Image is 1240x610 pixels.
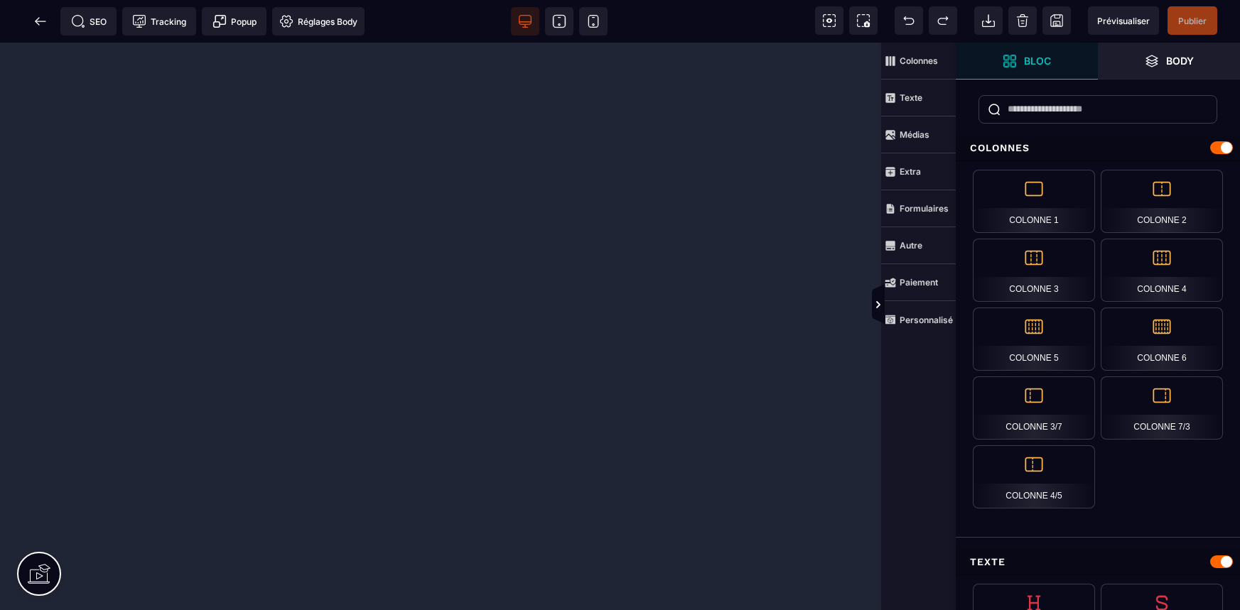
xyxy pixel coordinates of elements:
span: Extra [881,153,956,190]
div: Colonne 1 [973,170,1095,233]
strong: Bloc [1024,55,1051,66]
span: Autre [881,227,956,264]
div: Texte [956,549,1240,575]
strong: Colonnes [900,55,938,66]
strong: Extra [900,166,921,177]
div: Colonne 6 [1101,307,1223,371]
span: Ouvrir les calques [1098,43,1240,80]
strong: Médias [900,129,929,140]
span: Créer une alerte modale [202,7,266,36]
span: Formulaires [881,190,956,227]
span: Code de suivi [122,7,196,36]
span: Défaire [895,6,923,35]
span: Popup [212,14,257,28]
span: Retour [26,7,55,36]
span: Rétablir [929,6,957,35]
span: Personnalisé [881,301,956,338]
span: Nettoyage [1008,6,1037,35]
strong: Body [1166,55,1194,66]
span: Importer [974,6,1003,35]
span: Prévisualiser [1097,16,1150,26]
div: Colonne 2 [1101,170,1223,233]
span: Texte [881,80,956,116]
span: Métadata SEO [60,7,117,36]
strong: Formulaires [900,203,949,214]
strong: Autre [900,240,922,251]
div: Colonne 3 [973,239,1095,302]
span: Capture d'écran [849,6,878,35]
span: Voir mobile [579,7,608,36]
div: Colonne 4 [1101,239,1223,302]
div: Colonne 7/3 [1101,376,1223,440]
span: Ouvrir les blocs [956,43,1098,80]
div: Colonnes [956,135,1240,161]
span: Afficher les vues [956,284,970,327]
div: Colonne 3/7 [973,376,1095,440]
span: Enregistrer le contenu [1168,6,1217,35]
span: Voir bureau [511,7,539,36]
span: Tracking [132,14,186,28]
span: Colonnes [881,43,956,80]
span: Voir les composants [815,6,843,35]
span: Médias [881,116,956,153]
strong: Texte [900,92,922,103]
span: Enregistrer [1042,6,1071,35]
span: Paiement [881,264,956,301]
span: SEO [71,14,107,28]
span: Réglages Body [279,14,357,28]
span: Voir tablette [545,7,573,36]
strong: Personnalisé [900,315,953,325]
div: Colonne 5 [973,307,1095,371]
span: Aperçu [1088,6,1159,35]
span: Favicon [272,7,365,36]
span: Publier [1178,16,1207,26]
strong: Paiement [900,277,938,288]
div: Colonne 4/5 [973,445,1095,508]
